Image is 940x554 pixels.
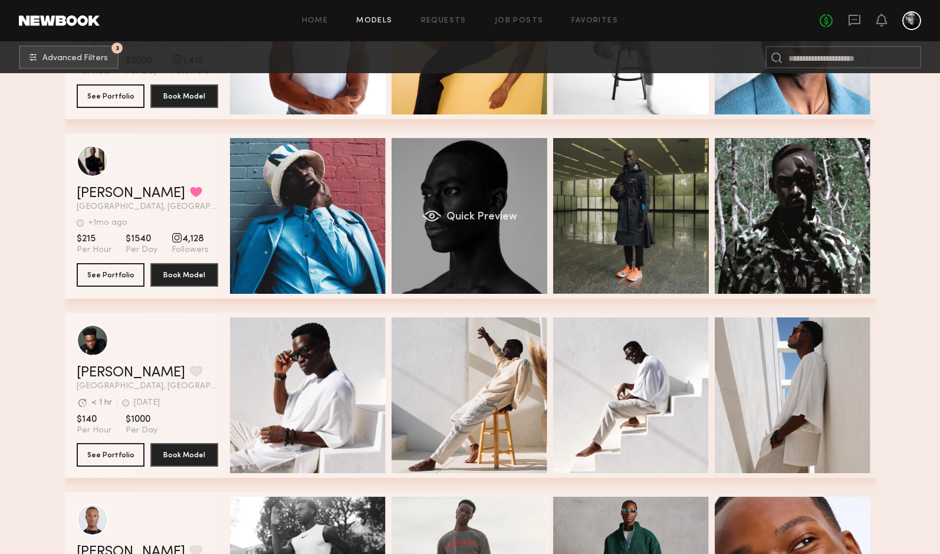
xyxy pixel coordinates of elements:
[91,399,112,407] div: < 1 hr
[77,245,111,255] span: Per Hour
[571,17,618,25] a: Favorites
[126,425,157,436] span: Per Day
[150,443,218,467] button: Book Model
[150,263,218,287] button: Book Model
[134,399,160,407] div: [DATE]
[77,382,218,391] span: [GEOGRAPHIC_DATA], [GEOGRAPHIC_DATA]
[116,45,119,51] span: 3
[495,17,544,25] a: Job Posts
[172,245,209,255] span: Followers
[421,17,466,25] a: Requests
[126,245,157,255] span: Per Day
[172,233,209,245] span: 4,128
[77,425,111,436] span: Per Hour
[77,414,111,425] span: $140
[150,84,218,108] button: Book Model
[19,45,119,69] button: 3Advanced Filters
[356,17,392,25] a: Models
[126,414,157,425] span: $1000
[77,233,111,245] span: $215
[302,17,328,25] a: Home
[77,366,185,380] a: [PERSON_NAME]
[42,54,108,63] span: Advanced Filters
[126,233,157,245] span: $1540
[88,219,127,227] div: +1mo ago
[446,212,517,222] span: Quick Preview
[77,203,218,211] span: [GEOGRAPHIC_DATA], [GEOGRAPHIC_DATA]
[77,263,144,287] button: See Portfolio
[77,443,144,467] button: See Portfolio
[77,84,144,108] button: See Portfolio
[77,186,185,201] a: [PERSON_NAME]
